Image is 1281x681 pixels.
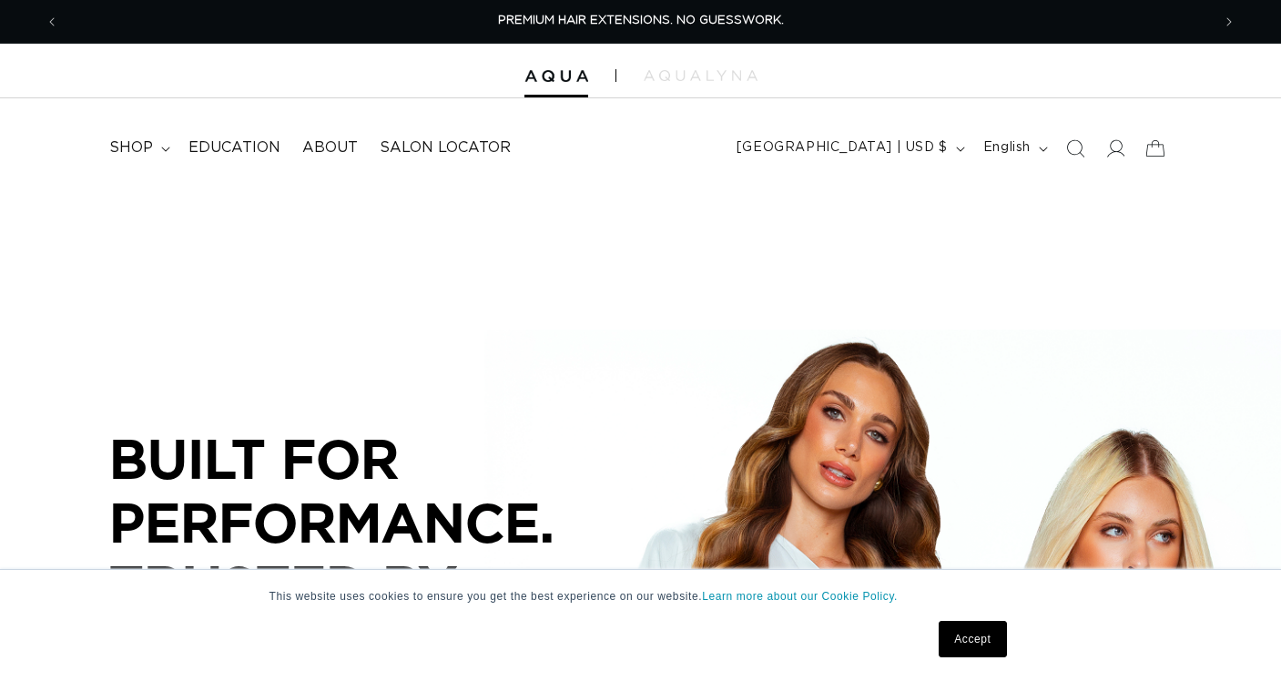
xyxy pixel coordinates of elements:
[188,138,280,158] span: Education
[726,131,972,166] button: [GEOGRAPHIC_DATA] | USD $
[737,138,948,158] span: [GEOGRAPHIC_DATA] | USD $
[32,5,72,39] button: Previous announcement
[109,138,153,158] span: shop
[498,15,784,26] span: PREMIUM HAIR EXTENSIONS. NO GUESSWORK.
[178,127,291,168] a: Education
[1209,5,1249,39] button: Next announcement
[109,427,656,680] p: BUILT FOR PERFORMANCE. TRUSTED BY PROFESSIONALS.
[1055,128,1095,168] summary: Search
[983,138,1031,158] span: English
[98,127,178,168] summary: shop
[302,138,358,158] span: About
[269,588,1012,605] p: This website uses cookies to ensure you get the best experience on our website.
[972,131,1055,166] button: English
[369,127,522,168] a: Salon Locator
[291,127,369,168] a: About
[644,70,757,81] img: aqualyna.com
[939,621,1006,657] a: Accept
[524,70,588,83] img: Aqua Hair Extensions
[702,590,898,603] a: Learn more about our Cookie Policy.
[380,138,511,158] span: Salon Locator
